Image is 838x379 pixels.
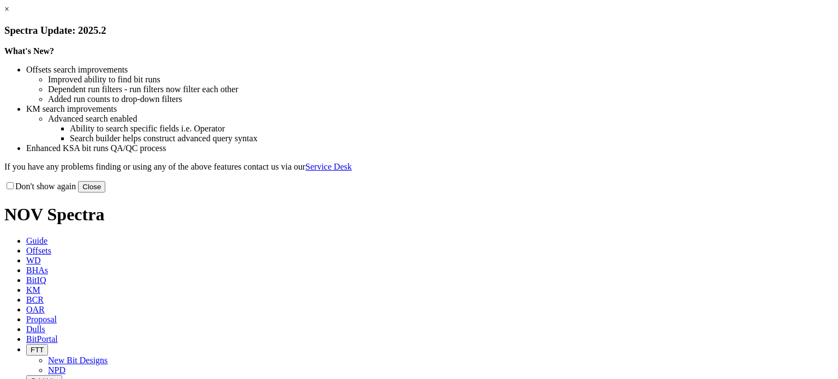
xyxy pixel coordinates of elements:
[48,75,834,85] li: Improved ability to find bit runs
[4,162,834,172] p: If you have any problems finding or using any of the above features contact us via our
[4,46,54,56] strong: What's New?
[70,134,834,143] li: Search builder helps construct advanced query syntax
[4,4,9,14] a: ×
[48,85,834,94] li: Dependent run filters - run filters now filter each other
[48,114,834,124] li: Advanced search enabled
[26,334,58,344] span: BitPortal
[7,182,14,189] input: Don't show again
[48,356,107,365] a: New Bit Designs
[26,315,57,324] span: Proposal
[26,324,45,334] span: Dulls
[26,104,834,114] li: KM search improvements
[26,236,47,245] span: Guide
[306,162,352,171] a: Service Desk
[78,181,105,192] button: Close
[4,182,76,191] label: Don't show again
[4,204,834,225] h1: NOV Spectra
[26,256,41,265] span: WD
[26,266,48,275] span: BHAs
[31,346,44,354] span: FTT
[4,25,834,37] h3: Spectra Update: 2025.2
[26,143,834,153] li: Enhanced KSA bit runs QA/QC process
[26,305,45,314] span: OAR
[48,365,65,375] a: NPD
[26,65,834,75] li: Offsets search improvements
[26,246,51,255] span: Offsets
[26,285,40,294] span: KM
[26,275,46,285] span: BitIQ
[48,94,834,104] li: Added run counts to drop-down filters
[70,124,834,134] li: Ability to search specific fields i.e. Operator
[26,295,44,304] span: BCR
